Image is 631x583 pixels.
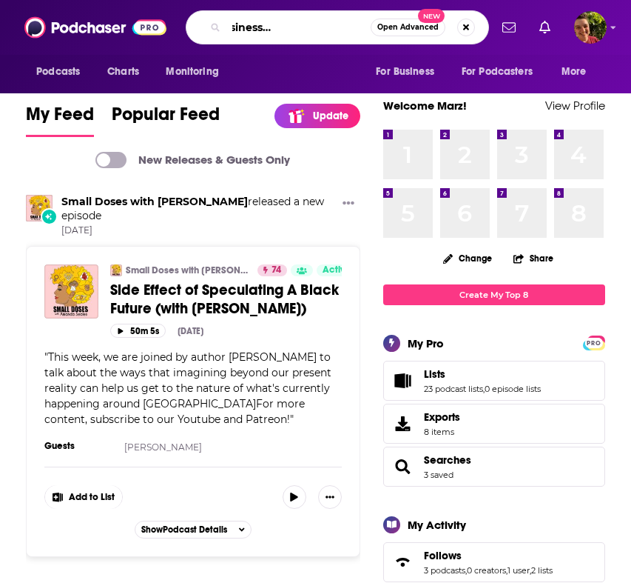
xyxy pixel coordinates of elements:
span: 74 [271,263,281,278]
input: Search podcasts, credits, & more... [226,16,371,39]
a: Small Doses with Amanda Seales [61,195,248,208]
a: 2 lists [531,565,553,576]
button: Show profile menu [574,11,607,44]
a: Searches [388,456,418,477]
span: " " [44,350,331,426]
button: 50m 5s [110,324,166,338]
span: My Feed [26,103,94,134]
img: Small Doses with Amanda Seales [26,195,53,221]
button: Change [434,249,501,267]
h3: Guests [44,440,111,452]
a: Show notifications dropdown [496,15,522,40]
a: Update [274,104,360,128]
span: Follows [383,542,605,582]
span: [DATE] [61,224,336,237]
a: [PERSON_NAME] [124,442,202,453]
a: New Releases & Guests Only [95,152,290,168]
span: Podcasts [36,61,80,82]
div: New Episode [41,208,57,224]
a: Follows [388,552,418,573]
span: For Business [376,61,434,82]
span: Show Podcast Details [141,524,227,535]
button: Show More Button [337,195,360,213]
span: Monitoring [166,61,218,82]
button: open menu [155,58,237,86]
a: Small Doses with [PERSON_NAME] [126,264,248,276]
a: Lists [388,370,418,391]
a: Active [317,264,357,276]
a: Follows [424,549,553,562]
a: Lists [424,367,541,381]
button: Share [513,244,554,273]
button: open menu [365,58,453,86]
span: PRO [585,338,603,349]
button: open menu [452,58,554,86]
span: Exports [424,410,460,424]
span: Logged in as Marz [574,11,607,44]
a: Side Effect of Speculating A Black Future (with [PERSON_NAME]) [110,281,341,318]
span: Follows [424,549,462,562]
span: Open Advanced [377,24,439,31]
img: Side Effect of Speculating A Black Future (with Nana Kwame Adjei-Brenyah) [44,264,98,319]
a: Popular Feed [112,103,220,137]
a: Exports [383,404,605,444]
button: Show More Button [45,485,122,509]
span: , [530,565,531,576]
div: Search podcasts, credits, & more... [186,10,489,44]
a: View Profile [545,99,605,113]
span: Lists [383,361,605,401]
button: Show More Button [318,485,342,509]
a: 1 user [507,565,530,576]
a: 3 podcasts [424,565,465,576]
span: Popular Feed [112,103,220,134]
a: 23 podcast lists [424,384,483,394]
button: Open AdvancedNew [371,19,445,36]
img: User Profile [574,11,607,44]
span: , [483,384,485,394]
a: Welcome Marz! [383,99,467,113]
span: , [465,565,467,576]
span: 8 items [424,427,460,437]
span: Exports [388,413,418,434]
a: Charts [98,58,148,86]
img: Podchaser - Follow, Share and Rate Podcasts [24,13,166,41]
a: Show notifications dropdown [533,15,556,40]
span: This week, we are joined by author [PERSON_NAME] to talk about the ways that imagining beyond our... [44,350,331,426]
div: [DATE] [178,326,203,336]
button: open menu [26,58,99,86]
a: 0 episode lists [485,384,541,394]
p: Update [313,110,348,122]
div: My Pro [408,336,444,350]
a: 74 [257,264,287,276]
a: 0 creators [467,565,506,576]
div: My Activity [408,518,466,532]
span: Add to List [69,492,115,503]
span: Searches [383,447,605,487]
button: ShowPodcast Details [135,521,252,539]
button: open menu [551,58,605,86]
img: Small Doses with Amanda Seales [110,264,122,276]
a: 3 saved [424,470,453,480]
span: Active [323,263,351,278]
a: Searches [424,453,471,467]
span: Side Effect of Speculating A Black Future (with [PERSON_NAME]) [110,281,339,318]
span: Charts [107,61,139,82]
span: For Podcasters [462,61,533,82]
span: , [506,565,507,576]
span: More [561,61,587,82]
h3: released a new episode [61,195,336,223]
a: My Feed [26,103,94,137]
a: Create My Top 8 [383,284,605,304]
span: Lists [424,367,445,381]
a: PRO [585,336,603,347]
span: New [418,9,445,23]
